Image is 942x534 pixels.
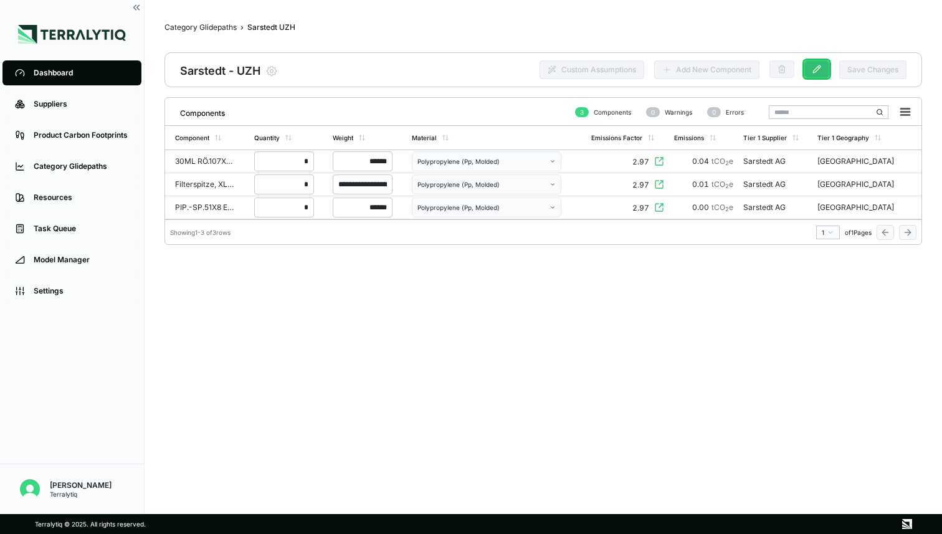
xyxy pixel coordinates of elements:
[34,224,129,234] div: Task Queue
[170,229,231,236] div: Showing 1 - 3 of 3 rows
[711,156,733,166] span: tCO e
[743,134,787,141] div: Tier 1 Supplier
[812,150,910,173] td: [GEOGRAPHIC_DATA]
[240,22,244,32] span: ›
[743,179,807,189] div: Sarstedt AG
[18,25,126,44] img: Logo
[575,107,589,117] div: 3
[646,107,660,117] div: 0
[816,226,840,239] button: 1
[845,229,872,236] span: of 1 Pages
[412,198,561,217] button: Polypropylene (Pp, Molded)
[711,179,733,189] span: tCO e
[417,158,547,165] div: Polypropylene (Pp, Molded)
[50,480,112,490] div: [PERSON_NAME]
[412,134,437,141] div: Material
[34,68,129,78] div: Dashboard
[570,107,631,117] div: Components
[175,179,235,189] div: Filterspitze, XL, 1.000 µl, transparent, (1000 pieces)
[674,156,733,166] div: 0.04
[412,151,561,171] button: Polypropylene (Pp, Molded)
[34,255,129,265] div: Model Manager
[822,229,834,236] div: 1
[641,107,692,117] div: Warnings
[417,181,547,188] div: Polypropylene (Pp, Molded)
[817,134,869,141] div: Tier 1 Geography
[725,160,729,166] sub: 2
[674,134,704,141] div: Emissions
[417,204,547,211] div: Polypropylene (Pp, Molded)
[674,179,733,189] div: 0.01
[247,22,295,32] span: Sarstedt UZH
[175,134,209,141] div: Component
[812,196,910,219] td: [GEOGRAPHIC_DATA]
[15,474,45,504] button: Open user button
[591,134,642,141] div: Emissions Factor
[175,203,235,212] div: PIP.-SP.51X8 EP STACKPACK PCR
[632,203,649,213] div: 2.97
[743,156,807,166] div: Sarstedt AG
[725,206,729,212] sub: 2
[34,99,129,109] div: Suppliers
[34,130,129,140] div: Product Carbon Footprints
[812,173,910,196] td: [GEOGRAPHIC_DATA]
[632,157,649,167] div: 2.97
[164,22,237,32] a: Category Glidepaths
[674,203,733,212] div: 0.00
[34,193,129,203] div: Resources
[180,61,260,79] div: Sarstedt - UZH
[34,161,129,171] div: Category Glidepaths
[254,134,280,141] div: Quantity
[34,286,129,296] div: Settings
[743,203,807,212] div: Sarstedt AG
[711,203,733,212] span: tCO e
[725,183,729,189] sub: 2
[412,174,561,194] button: Polypropylene (Pp, Molded)
[50,490,112,498] div: Terralytiq
[702,107,744,117] div: Errors
[20,479,40,499] img: Nitin Shetty
[170,103,225,118] div: Components
[175,156,235,166] div: 30ML RÖ.107X25 GFS K D VG125
[707,107,721,117] div: 0
[333,134,353,141] div: Weight
[632,180,649,190] div: 2.97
